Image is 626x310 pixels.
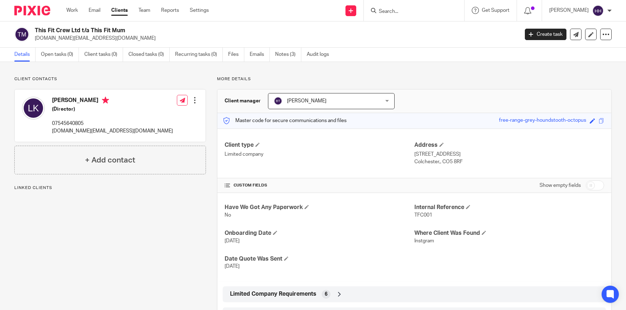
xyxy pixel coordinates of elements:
a: Team [138,7,150,14]
span: [DATE] [225,238,240,243]
a: Work [66,7,78,14]
img: svg%3E [592,5,604,16]
p: [STREET_ADDRESS] [414,151,604,158]
a: Open tasks (0) [41,48,79,62]
p: Master code for secure communications and files [223,117,347,124]
p: Limited company [225,151,414,158]
h4: Client type [225,141,414,149]
h4: [PERSON_NAME] [52,97,173,106]
a: Clients [111,7,128,14]
a: Recurring tasks (0) [175,48,223,62]
a: Notes (3) [275,48,301,62]
img: svg%3E [14,27,29,42]
h5: (Director) [52,106,173,113]
a: Audit logs [307,48,334,62]
div: free-range-grey-houndstooth-octopus [499,117,586,125]
span: Get Support [482,8,509,13]
h4: Have We Got Any Paperwork [225,204,414,211]
a: Files [228,48,244,62]
p: [PERSON_NAME] [549,7,589,14]
p: [DOMAIN_NAME][EMAIL_ADDRESS][DOMAIN_NAME] [35,35,514,42]
h4: + Add contact [85,155,135,166]
h4: Address [414,141,604,149]
p: 07545640805 [52,120,173,127]
a: Emails [250,48,270,62]
span: 6 [325,291,328,298]
label: Show empty fields [540,182,581,189]
a: Email [89,7,100,14]
span: [DATE] [225,264,240,269]
p: More details [217,76,612,82]
p: Linked clients [14,185,206,191]
p: Client contacts [14,76,206,82]
h2: This Fit Crew Ltd t/a This Fit Mum [35,27,418,34]
img: svg%3E [274,97,282,105]
h4: CUSTOM FIELDS [225,183,414,188]
h4: Where Client Was Found [414,229,604,237]
p: Colchester,, CO5 8RF [414,158,604,165]
a: Settings [190,7,209,14]
img: Pixie [14,6,50,15]
span: [PERSON_NAME] [287,98,326,103]
a: Create task [525,29,566,40]
p: [DOMAIN_NAME][EMAIL_ADDRESS][DOMAIN_NAME] [52,127,173,135]
a: Reports [161,7,179,14]
span: Instgram [414,238,434,243]
a: Details [14,48,36,62]
input: Search [378,9,443,15]
span: TFC001 [414,213,432,218]
span: Limited Company Requirements [230,290,316,298]
a: Closed tasks (0) [128,48,170,62]
h4: Onboarding Date [225,229,414,237]
h3: Client manager [225,97,261,105]
a: Client tasks (0) [84,48,123,62]
img: svg%3E [22,97,45,120]
i: Primary [102,97,109,104]
span: No [225,213,231,218]
h4: Date Quote Was Sent [225,255,414,263]
h4: Internal Reference [414,204,604,211]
